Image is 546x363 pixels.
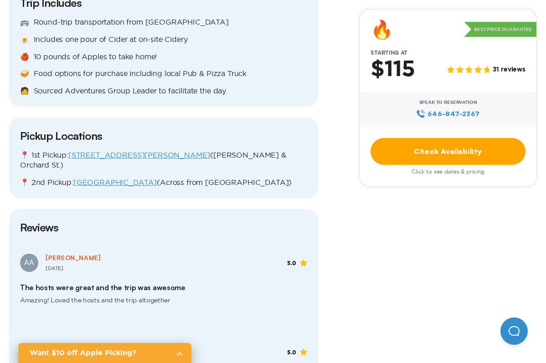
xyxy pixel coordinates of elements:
span: 646‍-847‍-2367 [428,109,480,119]
span: 5.0 [287,260,296,266]
p: Best Price Guarantee [464,22,536,37]
h2: $115 [371,58,415,82]
p: 🍺 Includes one pour of Cider at on-site Cidery [20,35,307,45]
p: 🥪 Food options for purchase including local Pub & Pizza Truck [20,69,307,79]
h2: Want $10 off Apple Picking? [30,348,169,358]
span: Starting at [360,50,418,56]
a: [STREET_ADDRESS][PERSON_NAME] [68,151,210,159]
a: 646‍-847‍-2367 [416,109,479,119]
p: 📍 1st Pickup: ([PERSON_NAME] & Orchard St.) [20,150,307,170]
a: [GEOGRAPHIC_DATA] [73,178,157,186]
span: Click to see dates & pricing [412,169,484,175]
p: 📍 2nd Pickup: (Across from [GEOGRAPHIC_DATA]) [20,178,307,188]
span: [DATE] [46,266,63,271]
span: Speak to Reservation [419,100,477,105]
span: 31 reviews [493,66,525,74]
h3: Pickup Locations [20,128,307,143]
div: 🔥 [371,20,393,39]
span: 5.0 [287,349,296,356]
a: Want $10 off Apple Picking? [18,343,191,363]
iframe: Help Scout Beacon - Open [500,317,528,345]
h2: The hosts were great and the trip was awesome [20,283,307,292]
div: AA [20,254,38,272]
p: 🧑 Sourced Adventures Group Leader to facilitate the day [20,86,307,96]
p: 🚌 Round-trip transportation from [GEOGRAPHIC_DATA] [20,17,307,27]
h3: Reviews [20,220,307,235]
p: 🍎 10 pounds of Apples to take home! [20,52,307,62]
span: Amazing! Loved the hosts and the trip altogether [20,292,307,317]
span: [PERSON_NAME] [46,254,101,261]
a: Check Availability [371,138,525,165]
